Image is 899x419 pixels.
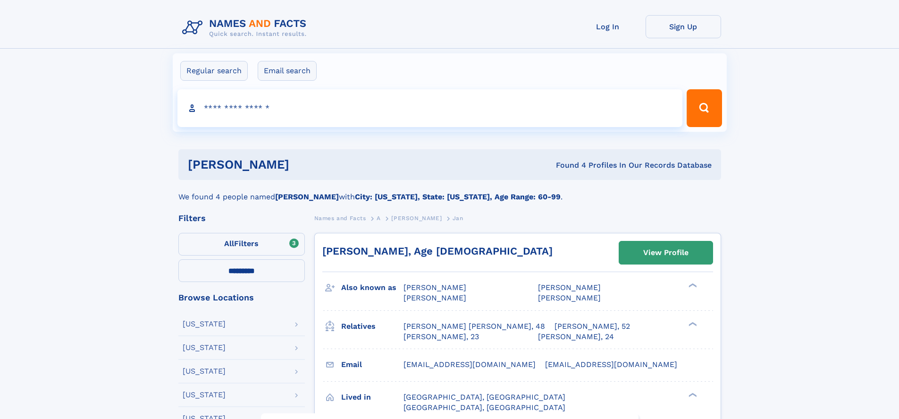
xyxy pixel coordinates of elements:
[377,212,381,224] a: A
[422,160,712,171] div: Found 4 Profiles In Our Records Database
[178,214,305,222] div: Filters
[258,61,317,81] label: Email search
[686,282,697,289] div: ❯
[322,245,553,257] a: [PERSON_NAME], Age [DEMOGRAPHIC_DATA]
[403,360,536,369] span: [EMAIL_ADDRESS][DOMAIN_NAME]
[188,159,423,171] h1: [PERSON_NAME]
[341,389,403,405] h3: Lived in
[391,212,442,224] a: [PERSON_NAME]
[646,15,721,38] a: Sign Up
[314,212,366,224] a: Names and Facts
[341,357,403,373] h3: Email
[377,215,381,222] span: A
[403,332,479,342] a: [PERSON_NAME], 23
[686,392,697,398] div: ❯
[453,215,463,222] span: Jan
[619,241,713,264] a: View Profile
[403,403,565,412] span: [GEOGRAPHIC_DATA], [GEOGRAPHIC_DATA]
[555,321,630,332] a: [PERSON_NAME], 52
[183,368,226,375] div: [US_STATE]
[224,239,234,248] span: All
[403,321,545,332] a: [PERSON_NAME] [PERSON_NAME], 48
[180,61,248,81] label: Regular search
[355,192,561,201] b: City: [US_STATE], State: [US_STATE], Age Range: 60-99
[403,393,565,402] span: [GEOGRAPHIC_DATA], [GEOGRAPHIC_DATA]
[183,344,226,351] div: [US_STATE]
[538,332,614,342] a: [PERSON_NAME], 24
[183,320,226,328] div: [US_STATE]
[341,318,403,334] h3: Relatives
[178,233,305,256] label: Filters
[178,15,314,41] img: Logo Names and Facts
[391,215,442,222] span: [PERSON_NAME]
[177,89,683,127] input: search input
[687,89,722,127] button: Search Button
[178,180,721,203] div: We found 4 people named with .
[686,321,697,327] div: ❯
[183,391,226,399] div: [US_STATE]
[538,283,601,292] span: [PERSON_NAME]
[643,242,689,264] div: View Profile
[178,293,305,302] div: Browse Locations
[403,293,466,302] span: [PERSON_NAME]
[341,280,403,296] h3: Also known as
[403,283,466,292] span: [PERSON_NAME]
[275,192,339,201] b: [PERSON_NAME]
[545,360,677,369] span: [EMAIL_ADDRESS][DOMAIN_NAME]
[538,293,601,302] span: [PERSON_NAME]
[570,15,646,38] a: Log In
